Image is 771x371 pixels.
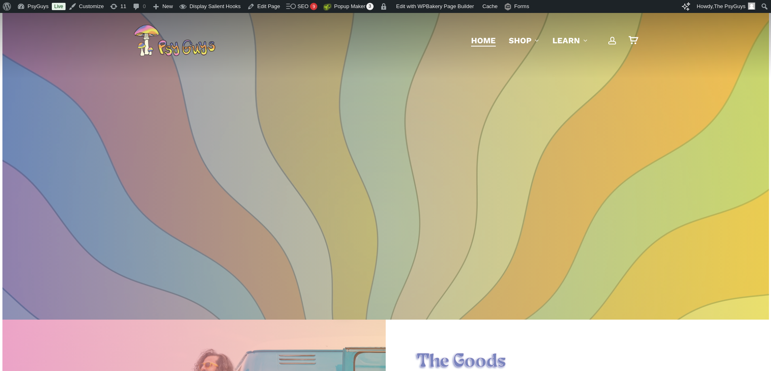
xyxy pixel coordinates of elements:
a: Live [52,3,66,10]
span: Shop [509,36,531,45]
nav: Main Menu [465,13,637,68]
span: 3 [366,3,374,10]
span: Home [471,36,496,45]
a: Shop [509,35,539,46]
span: Learn [552,36,580,45]
img: PsyGuys [134,24,215,57]
div: 9 [310,3,317,10]
a: Home [471,35,496,46]
span: The PsyGuys [714,3,746,9]
a: Learn [552,35,588,46]
img: Avatar photo [748,2,755,10]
